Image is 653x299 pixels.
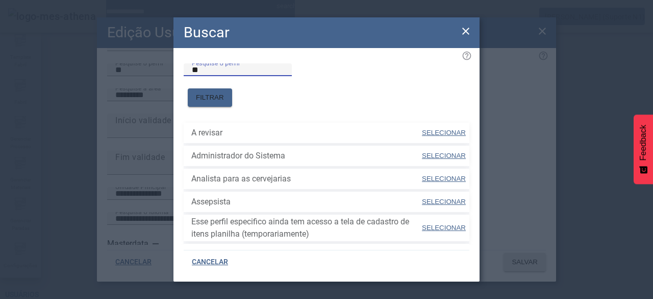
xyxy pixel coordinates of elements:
[184,253,236,271] button: CANCELAR
[191,127,421,139] span: A revisar
[184,21,230,43] h2: Buscar
[421,147,467,165] button: SELECIONAR
[421,219,467,237] button: SELECIONAR
[634,114,653,184] button: Feedback - Mostrar pesquisa
[422,175,466,182] span: SELECIONAR
[191,216,421,240] span: Esse perfil especifico ainda tem acesso a tela de cadastro de itens planilha (temporariamente)
[192,257,228,267] span: CANCELAR
[422,224,466,232] span: SELECIONAR
[422,129,466,136] span: SELECIONAR
[188,88,232,107] button: FILTRAR
[191,196,421,208] span: Assepsista
[639,125,648,160] span: Feedback
[196,93,224,103] span: FILTRAR
[422,198,466,205] span: SELECIONAR
[421,124,467,142] button: SELECIONAR
[191,150,421,162] span: Administrador do Sistema
[421,193,467,211] button: SELECIONAR
[422,152,466,159] span: SELECIONAR
[192,59,240,66] mat-label: Pesquise o perfil
[421,170,467,188] button: SELECIONAR
[191,173,421,185] span: Analista para as cervejarias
